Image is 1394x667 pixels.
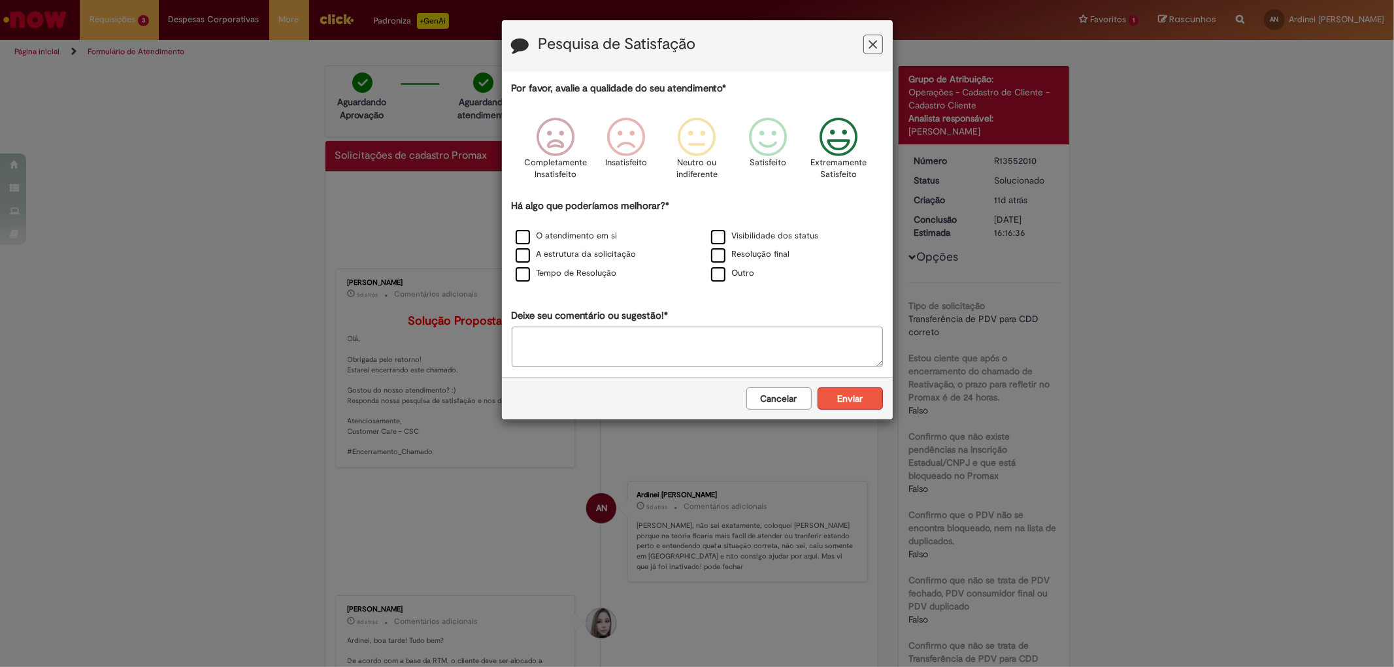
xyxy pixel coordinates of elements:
[524,157,587,181] p: Completamente Insatisfeito
[512,309,669,323] label: Deixe seu comentário ou sugestão!*
[522,108,589,197] div: Completamente Insatisfeito
[735,108,801,197] div: Satisfeito
[516,267,617,280] label: Tempo de Resolução
[512,199,883,284] div: Há algo que poderíamos melhorar?*
[711,230,819,242] label: Visibilidade dos status
[605,157,647,169] p: Insatisfeito
[805,108,872,197] div: Extremamente Satisfeito
[673,157,720,181] p: Neutro ou indiferente
[516,248,637,261] label: A estrutura da solicitação
[750,157,786,169] p: Satisfeito
[711,248,790,261] label: Resolução final
[711,267,755,280] label: Outro
[818,387,883,410] button: Enviar
[810,157,867,181] p: Extremamente Satisfeito
[746,387,812,410] button: Cancelar
[539,36,696,53] label: Pesquisa de Satisfação
[663,108,730,197] div: Neutro ou indiferente
[593,108,659,197] div: Insatisfeito
[512,82,727,95] label: Por favor, avalie a qualidade do seu atendimento*
[516,230,618,242] label: O atendimento em si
